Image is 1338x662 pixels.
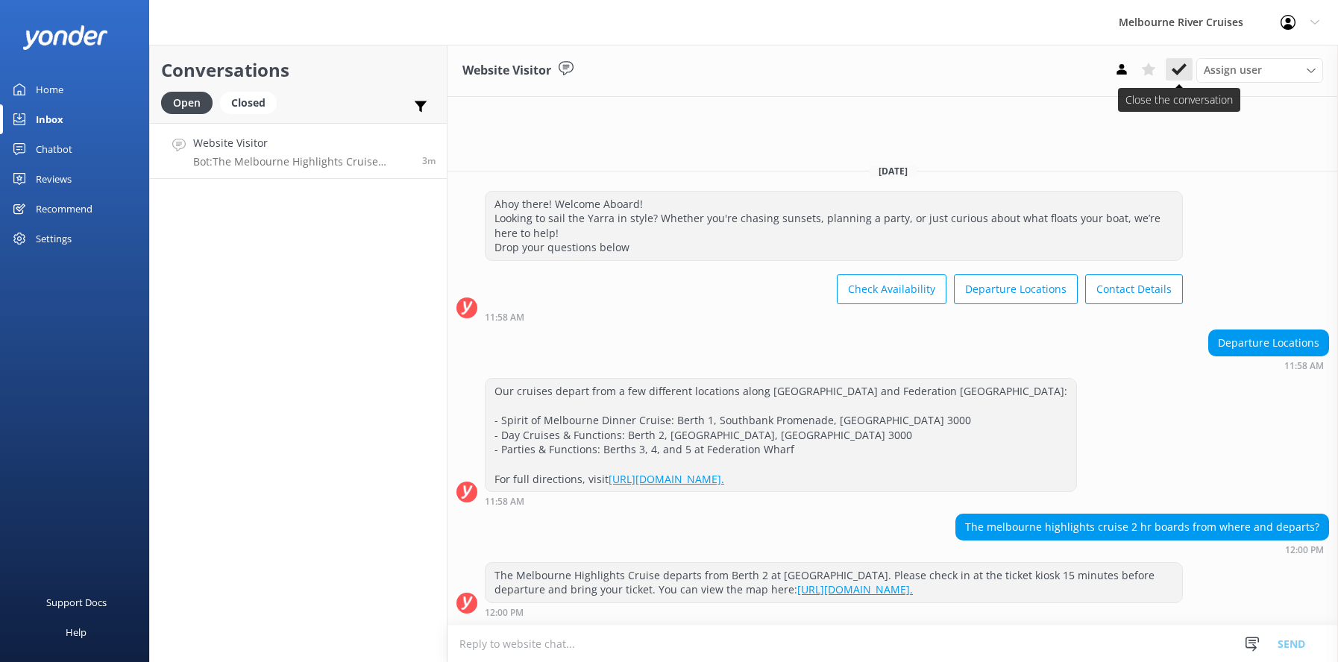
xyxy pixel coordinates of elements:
[161,94,220,110] a: Open
[1285,546,1324,555] strong: 12:00 PM
[485,313,524,322] strong: 11:58 AM
[422,154,436,167] span: Aug 27 2025 12:00pm (UTC +10:00) Australia/Sydney
[220,92,277,114] div: Closed
[1209,330,1328,356] div: Departure Locations
[1208,360,1329,371] div: Aug 27 2025 11:58am (UTC +10:00) Australia/Sydney
[485,497,524,506] strong: 11:58 AM
[36,134,72,164] div: Chatbot
[956,514,1328,540] div: The melbourne highlights cruise 2 hr boards from where and departs?
[870,165,917,177] span: [DATE]
[486,379,1076,491] div: Our cruises depart from a few different locations along [GEOGRAPHIC_DATA] and Federation [GEOGRAP...
[485,496,1077,506] div: Aug 27 2025 11:58am (UTC +10:00) Australia/Sydney
[609,472,724,486] a: [URL][DOMAIN_NAME].
[486,563,1182,602] div: The Melbourne Highlights Cruise departs from Berth 2 at [GEOGRAPHIC_DATA]. Please check in at the...
[36,224,72,253] div: Settings
[1284,362,1324,371] strong: 11:58 AM
[161,92,213,114] div: Open
[36,194,92,224] div: Recommend
[220,94,284,110] a: Closed
[36,75,63,104] div: Home
[485,312,1183,322] div: Aug 27 2025 11:58am (UTC +10:00) Australia/Sydney
[193,155,411,168] p: Bot: The Melbourne Highlights Cruise departs from Berth 2 at [GEOGRAPHIC_DATA]. Please check in a...
[462,61,551,81] h3: Website Visitor
[66,617,87,647] div: Help
[485,607,1183,617] div: Aug 27 2025 12:00pm (UTC +10:00) Australia/Sydney
[486,192,1182,260] div: Ahoy there! Welcome Aboard! Looking to sail the Yarra in style? Whether you're chasing sunsets, p...
[150,123,447,179] a: Website VisitorBot:The Melbourne Highlights Cruise departs from Berth 2 at [GEOGRAPHIC_DATA]. Ple...
[485,608,524,617] strong: 12:00 PM
[46,587,107,617] div: Support Docs
[954,274,1078,304] button: Departure Locations
[1196,58,1323,82] div: Assign User
[161,56,436,84] h2: Conversations
[36,104,63,134] div: Inbox
[22,25,108,50] img: yonder-white-logo.png
[1085,274,1183,304] button: Contact Details
[837,274,946,304] button: Check Availability
[193,135,411,151] h4: Website Visitor
[1204,62,1262,78] span: Assign user
[36,164,72,194] div: Reviews
[955,544,1329,555] div: Aug 27 2025 12:00pm (UTC +10:00) Australia/Sydney
[797,582,913,596] a: [URL][DOMAIN_NAME].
